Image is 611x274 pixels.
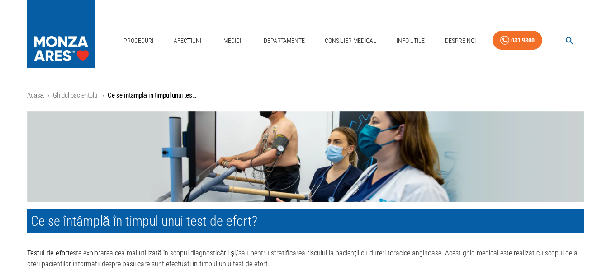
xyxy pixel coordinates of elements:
img: Ce se întâmplă în timpul unui test de efort? [27,111,584,202]
a: Medici [218,32,247,50]
a: Afecțiuni [170,32,205,50]
a: Departamente [260,32,308,50]
a: Acasă [27,91,44,99]
a: Despre Noi [441,32,479,50]
p: Ce se întâmplă în timpul unui test de efort? [108,90,198,101]
a: Proceduri [120,32,157,50]
p: este explorarea cea mai utilizată în scopul diagnosticării și/sau pentru stratificarea riscului l... [27,248,584,269]
h1: Ce se întâmplă în timpul unui test de efort? [27,209,584,233]
a: Consilier Medical [321,32,380,50]
div: 031 9300 [511,35,535,46]
a: 031 9300 [493,31,542,50]
li: › [102,90,104,101]
a: Ghidul pacientului [53,91,99,99]
strong: Testul de efort [27,249,70,257]
a: Info Utile [393,32,428,50]
li: › [47,90,49,101]
nav: breadcrumb [27,90,584,101]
